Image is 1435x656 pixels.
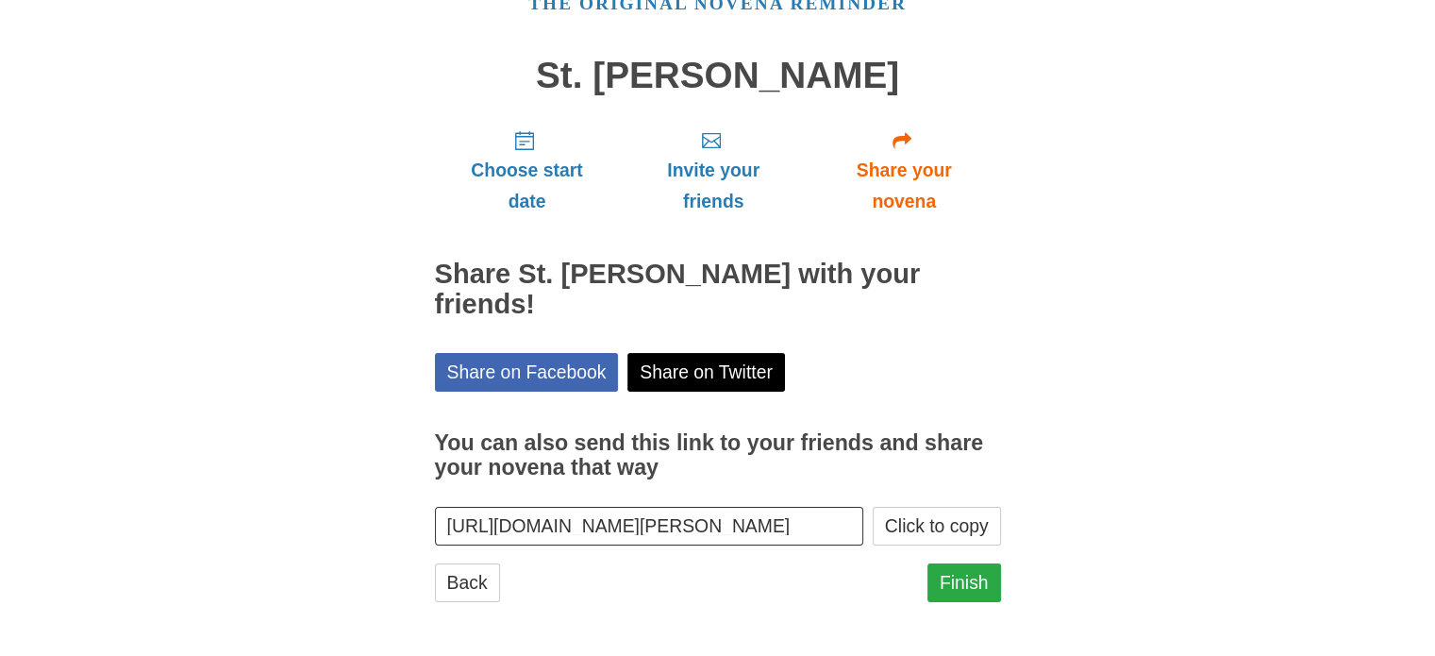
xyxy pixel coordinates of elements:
h3: You can also send this link to your friends and share your novena that way [435,431,1001,479]
span: Share your novena [826,155,982,217]
span: Invite your friends [638,155,788,217]
a: Finish [927,563,1001,602]
h2: Share St. [PERSON_NAME] with your friends! [435,260,1001,320]
a: Share on Facebook [435,353,619,392]
span: Choose start date [454,155,601,217]
a: Share your novena [808,114,1001,227]
h1: St. [PERSON_NAME] [435,56,1001,96]
a: Back [435,563,500,602]
a: Choose start date [435,114,620,227]
button: Click to copy [873,507,1001,546]
a: Invite your friends [619,114,807,227]
a: Share on Twitter [627,353,785,392]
